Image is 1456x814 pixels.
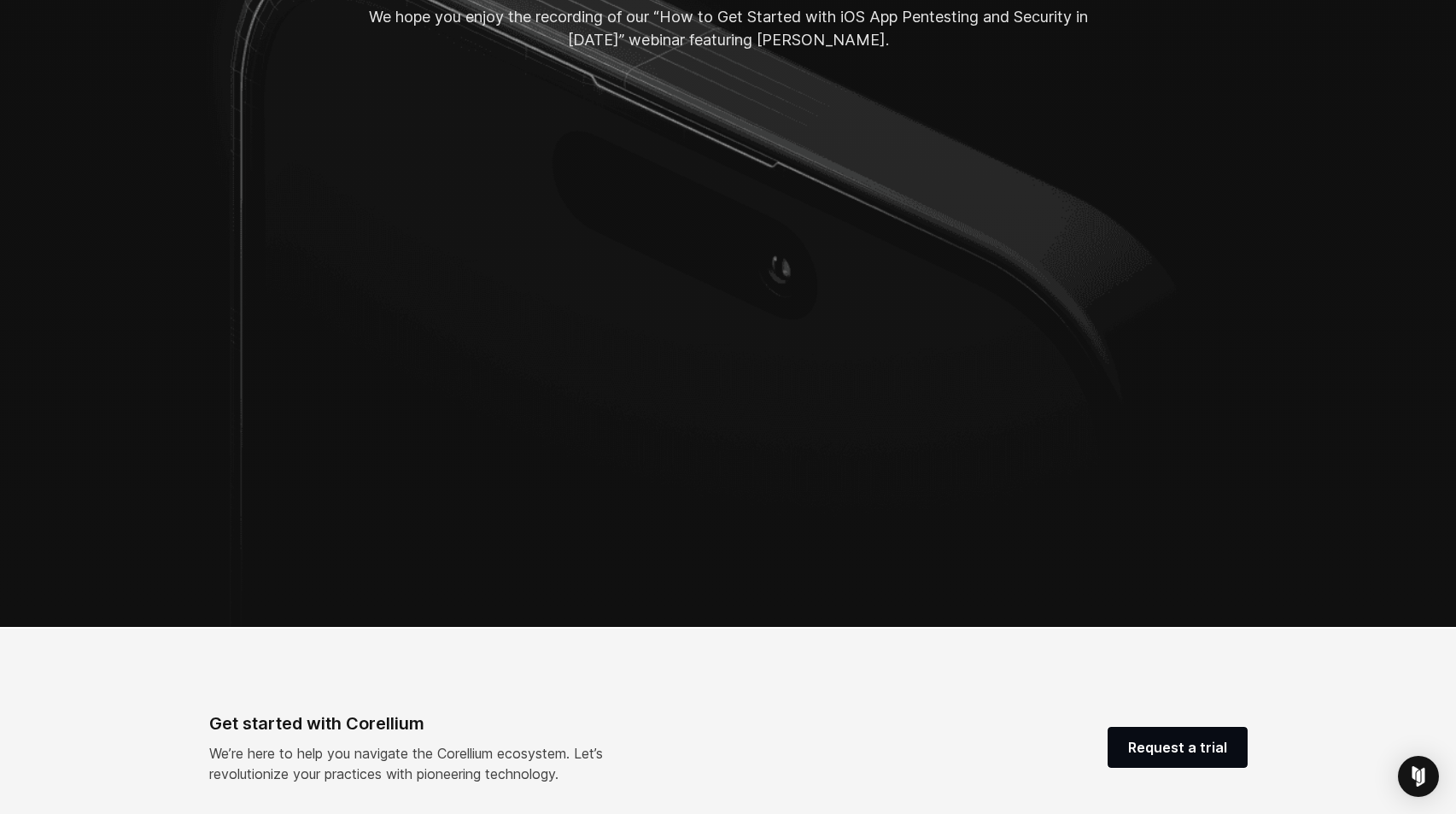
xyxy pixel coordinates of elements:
div: Get started with Corellium [209,711,646,736]
iframe: HubSpot Video [344,65,1113,497]
div: Open Intercom Messenger [1398,756,1439,797]
p: We’re here to help you navigate the Corellium ecosystem. Let’s revolutionize your practices with ... [209,743,646,784]
p: We hope you enjoy the recording of our “How to Get Started with iOS App Pentesting and Security i... [344,5,1113,51]
a: Request a trial [1108,727,1248,768]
